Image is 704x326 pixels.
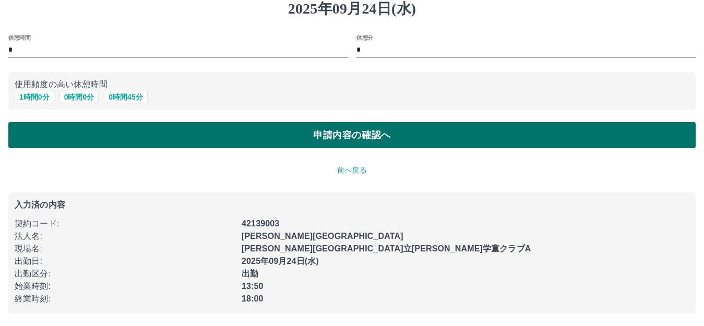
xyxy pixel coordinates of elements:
p: 出勤区分 : [15,268,235,280]
p: 終業時刻 : [15,293,235,305]
p: 契約コード : [15,218,235,230]
button: 0時間0分 [59,91,99,103]
b: 18:00 [242,294,264,303]
b: 2025年09月24日(水) [242,257,319,265]
button: 0時間45分 [104,91,147,103]
p: 使用頻度の高い休憩時間 [15,78,689,91]
button: 申請内容の確認へ [8,122,696,148]
button: 1時間0分 [15,91,54,103]
p: 現場名 : [15,243,235,255]
label: 休憩時間 [8,33,30,41]
p: 始業時刻 : [15,280,235,293]
b: [PERSON_NAME][GEOGRAPHIC_DATA] [242,232,403,240]
b: [PERSON_NAME][GEOGRAPHIC_DATA]立[PERSON_NAME]学童クラブA [242,244,531,253]
label: 休憩分 [356,33,373,41]
p: 法人名 : [15,230,235,243]
b: 42139003 [242,219,279,228]
p: 入力済の内容 [15,201,689,209]
p: 出勤日 : [15,255,235,268]
p: 前へ戻る [8,165,696,176]
b: 13:50 [242,282,264,291]
b: 出勤 [242,269,258,278]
